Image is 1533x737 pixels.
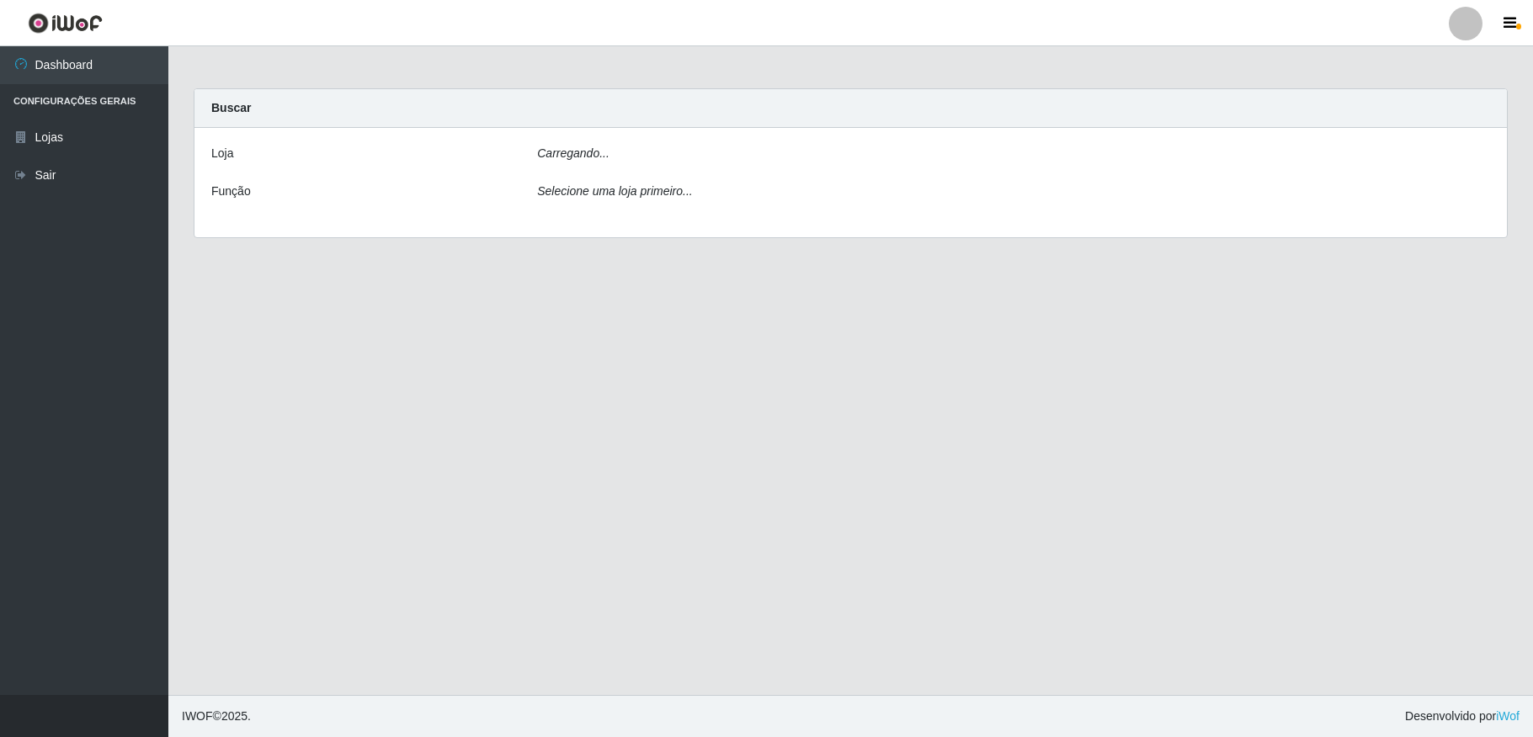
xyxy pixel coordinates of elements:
[211,101,251,114] strong: Buscar
[537,146,609,160] i: Carregando...
[211,183,251,200] label: Função
[1496,709,1520,723] a: iWof
[211,145,233,162] label: Loja
[28,13,103,34] img: CoreUI Logo
[182,709,213,723] span: IWOF
[537,184,692,198] i: Selecione uma loja primeiro...
[1405,708,1520,725] span: Desenvolvido por
[182,708,251,725] span: © 2025 .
